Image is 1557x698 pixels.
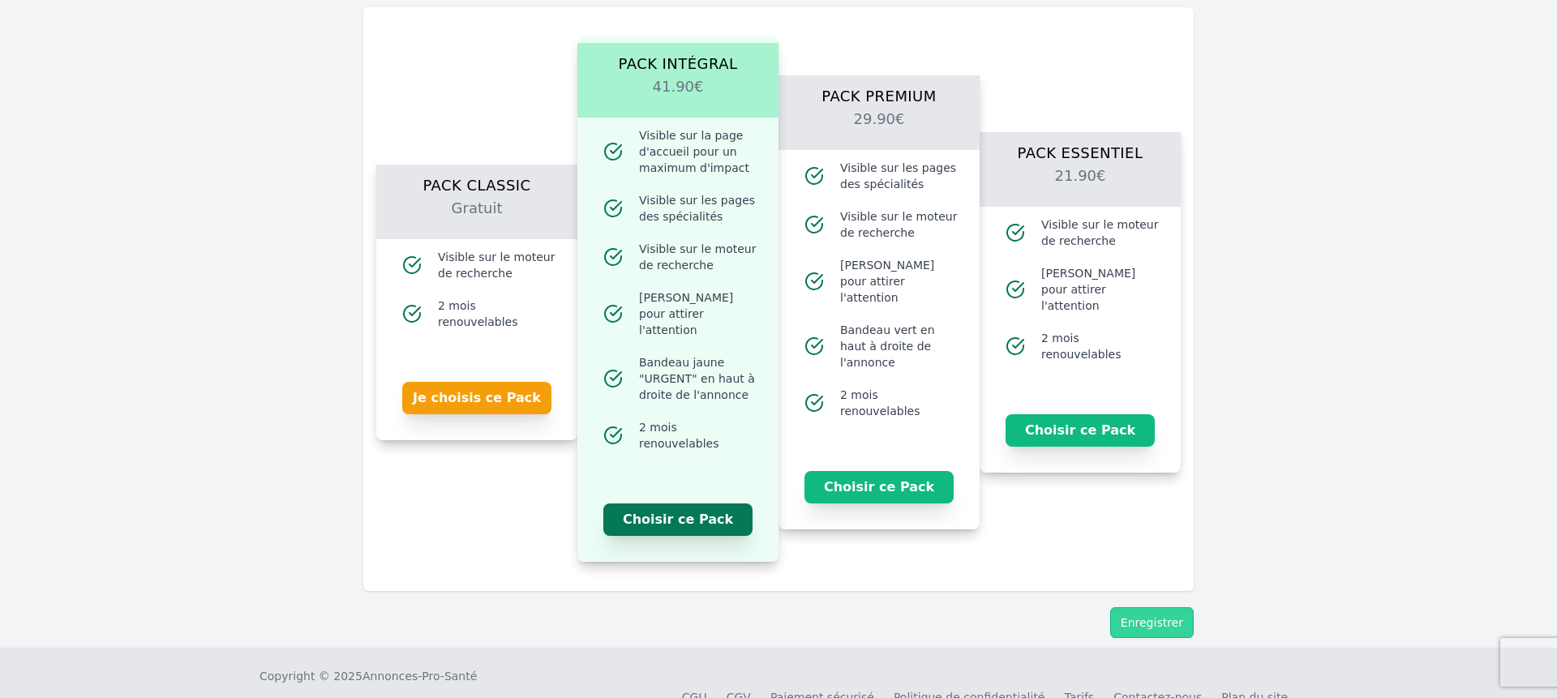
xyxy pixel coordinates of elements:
span: Visible sur les pages des spécialités [639,192,759,225]
span: [PERSON_NAME] pour attirer l'attention [1041,265,1161,314]
span: Visible sur le moteur de recherche [1041,216,1161,249]
span: Visible sur les pages des spécialités [840,160,960,192]
span: [PERSON_NAME] pour attirer l'attention [840,257,960,306]
span: Visible sur le moteur de recherche [639,241,759,273]
button: Choisir ce Pack [1006,414,1155,447]
span: 2 mois renouvelables [1041,330,1161,362]
span: 2 mois renouvelables [639,419,759,452]
div: Copyright © 2025 [259,668,477,684]
span: Bandeau vert en haut à droite de l'annonce [840,322,960,370]
span: Visible sur la page d'accueil pour un maximum d'impact [639,127,759,176]
h2: Gratuit [396,197,558,239]
h1: Pack Intégral [597,43,759,75]
span: 2 mois renouvelables [840,387,960,419]
span: [PERSON_NAME] pour attirer l'attention [639,289,759,338]
h2: 21.90€ [999,165,1161,207]
h1: Pack Premium [798,75,960,108]
h1: Pack Classic [396,165,558,197]
span: Visible sur le moteur de recherche [438,249,558,281]
span: Visible sur le moteur de recherche [840,208,960,241]
span: Bandeau jaune "URGENT" en haut à droite de l'annonce [639,354,759,403]
span: 2 mois renouvelables [438,298,558,330]
a: Annonces-Pro-Santé [362,668,477,684]
h2: 41.90€ [597,75,759,118]
h1: Pack Essentiel [999,132,1161,165]
button: Choisir ce Pack [804,471,954,503]
button: Choisir ce Pack [603,503,753,536]
h2: 29.90€ [798,108,960,150]
button: Enregistrer [1110,607,1194,638]
button: Je choisis ce Pack [402,382,551,414]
